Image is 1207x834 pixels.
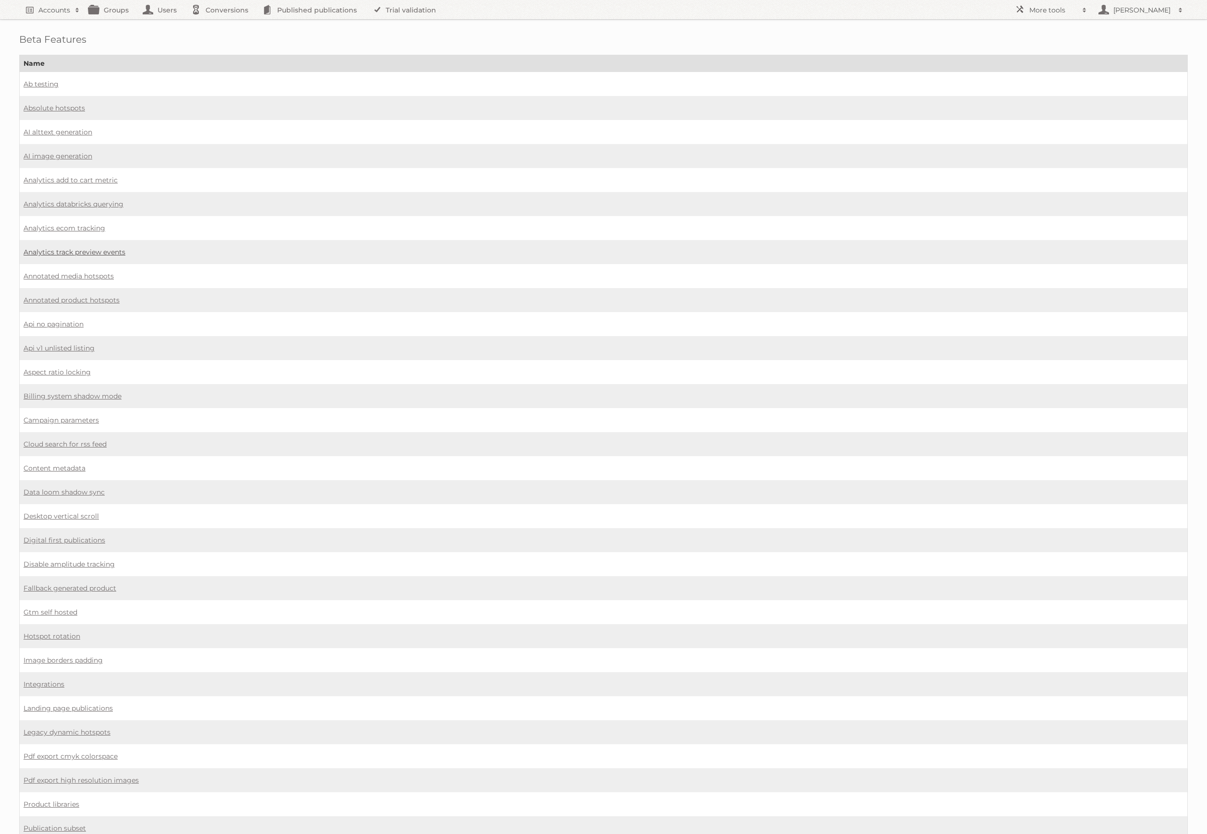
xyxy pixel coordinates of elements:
a: Analytics databricks querying [24,200,123,208]
a: Aspect ratio locking [24,368,91,376]
a: Data loom shadow sync [24,488,105,496]
a: AI alttext generation [24,128,92,136]
th: Name [20,55,1188,72]
a: Fallback generated product [24,584,116,592]
h2: More tools [1029,5,1077,15]
h2: [PERSON_NAME] [1111,5,1173,15]
a: Campaign parameters [24,416,99,424]
a: Landing page publications [24,704,113,713]
a: Analytics ecom tracking [24,224,105,232]
a: Gtm self hosted [24,608,77,616]
a: Cloud search for rss feed [24,440,107,448]
a: Publication subset [24,824,86,833]
a: Pdf export high resolution images [24,776,139,785]
a: Desktop vertical scroll [24,512,99,520]
a: Hotspot rotation [24,632,80,641]
a: Ab testing [24,80,59,88]
a: Api v1 unlisted listing [24,344,95,352]
a: Api no pagination [24,320,84,328]
a: Billing system shadow mode [24,392,122,400]
h1: Beta Features [19,34,1188,45]
a: Integrations [24,680,64,689]
a: Disable amplitude tracking [24,560,115,568]
a: AI image generation [24,152,92,160]
a: Product libraries [24,800,79,809]
a: Pdf export cmyk colorspace [24,752,118,761]
a: Analytics track preview events [24,248,125,256]
a: Content metadata [24,464,85,472]
a: Image borders padding [24,656,103,665]
a: Legacy dynamic hotspots [24,728,110,737]
a: Annotated product hotspots [24,296,120,304]
h2: Accounts [38,5,70,15]
a: Analytics add to cart metric [24,176,118,184]
a: Absolute hotspots [24,104,85,112]
a: Digital first publications [24,536,105,544]
a: Annotated media hotspots [24,272,114,280]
